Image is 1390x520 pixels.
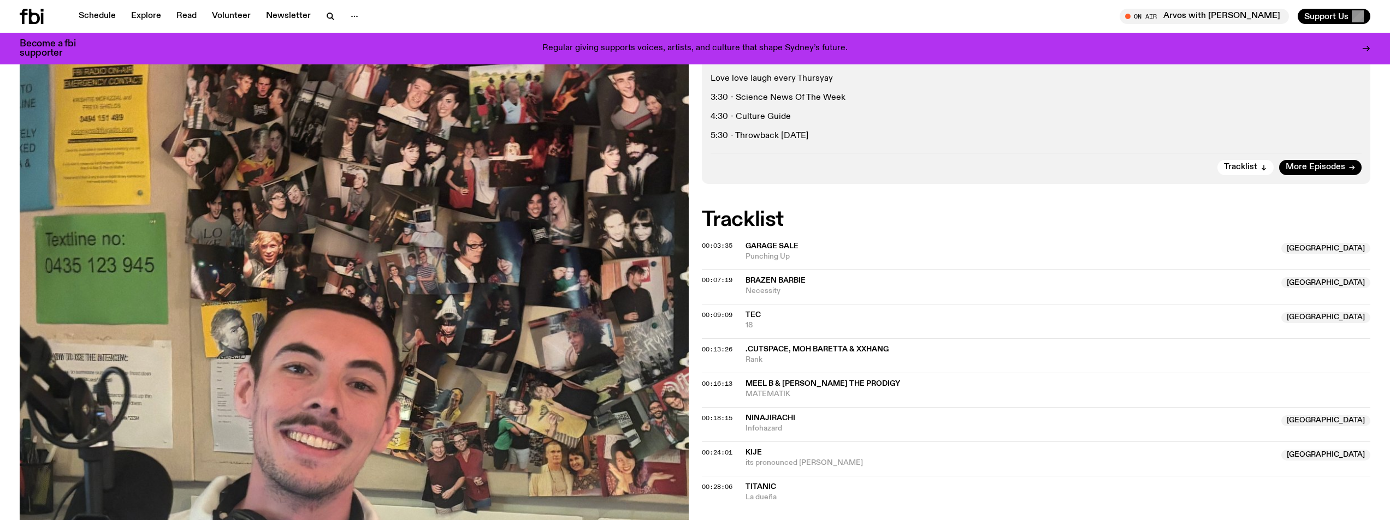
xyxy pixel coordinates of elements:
span: [GEOGRAPHIC_DATA] [1281,243,1370,254]
a: More Episodes [1279,160,1362,175]
p: 5:30 - Throwback [DATE] [711,131,1362,141]
span: Punching Up [746,252,1275,262]
button: Support Us [1298,9,1370,24]
span: Titanic [746,483,776,491]
span: [GEOGRAPHIC_DATA] [1281,312,1370,323]
span: Support Us [1304,11,1348,21]
span: Meel B & [PERSON_NAME] The Prodigy [746,380,900,387]
span: 00:13:26 [702,345,732,354]
span: its pronounced [PERSON_NAME] [746,458,1275,468]
span: 00:24:01 [702,448,732,457]
span: Kije [746,449,762,456]
p: 4:30 - Culture Guide [711,112,1362,122]
p: Love love laugh every Thursyay [711,74,1362,84]
p: Regular giving supports voices, artists, and culture that shape Sydney’s future. [542,44,848,53]
span: Rank [746,355,1371,365]
a: Read [170,9,203,24]
span: Tec [746,311,761,319]
span: 00:07:19 [702,276,732,284]
p: 3:30 - Science News Of The Week [711,93,1362,103]
a: Volunteer [205,9,257,24]
span: [GEOGRAPHIC_DATA] [1281,450,1370,461]
span: More Episodes [1286,164,1345,172]
h3: Become a fbi supporter [20,39,90,58]
a: Schedule [72,9,122,24]
span: 00:03:35 [702,241,732,250]
a: Newsletter [259,9,317,24]
span: .cutspace, Moh Baretta & xxhang [746,345,889,353]
h2: Tracklist [702,210,1371,230]
span: [GEOGRAPHIC_DATA] [1281,277,1370,288]
span: 00:18:15 [702,414,732,422]
span: La dueña [746,492,1371,503]
span: Necessity [746,286,1275,296]
span: 00:28:06 [702,482,732,491]
a: Explore [125,9,168,24]
span: Brazen Barbie [746,277,806,284]
span: MATEMATIK [746,389,1371,399]
span: Tracklist [1224,164,1257,172]
span: Ninajirachi [746,414,795,422]
button: Tracklist [1217,160,1274,175]
span: 00:16:13 [702,379,732,388]
span: Infohazard [746,423,1275,434]
span: 00:09:09 [702,310,732,319]
span: [GEOGRAPHIC_DATA] [1281,415,1370,426]
span: Garage Sale [746,242,798,250]
span: 18 [746,320,1275,331]
button: On AirArvos with [PERSON_NAME] [1120,9,1289,24]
